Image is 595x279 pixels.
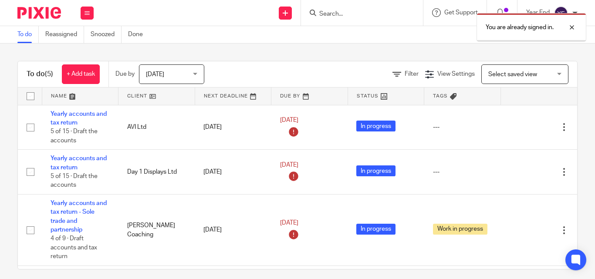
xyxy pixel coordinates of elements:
[433,123,492,131] div: ---
[51,200,107,233] a: Yearly accounts and tax return - Sole trade and partnership
[45,71,53,77] span: (5)
[486,23,554,32] p: You are already signed in.
[51,173,98,188] span: 5 of 15 · Draft the accounts
[51,111,107,126] a: Yearly accounts and tax return
[118,150,195,195] td: Day 1 Displays Ltd
[51,128,98,144] span: 5 of 15 · Draft the accounts
[146,71,164,77] span: [DATE]
[17,26,39,43] a: To do
[433,224,487,235] span: Work in progress
[91,26,122,43] a: Snoozed
[280,117,298,123] span: [DATE]
[45,26,84,43] a: Reassigned
[118,195,195,266] td: [PERSON_NAME] Coaching
[356,224,396,235] span: In progress
[118,105,195,150] td: AVI Ltd
[554,6,568,20] img: svg%3E
[17,7,61,19] img: Pixie
[195,195,271,266] td: [DATE]
[195,150,271,195] td: [DATE]
[128,26,149,43] a: Done
[488,71,537,77] span: Select saved view
[405,71,419,77] span: Filter
[62,64,100,84] a: + Add task
[280,220,298,226] span: [DATE]
[356,165,396,176] span: In progress
[356,121,396,131] span: In progress
[195,105,271,150] td: [DATE]
[51,155,107,170] a: Yearly accounts and tax return
[115,70,135,78] p: Due by
[433,168,492,176] div: ---
[280,162,298,168] span: [DATE]
[437,71,475,77] span: View Settings
[433,94,448,98] span: Tags
[27,70,53,79] h1: To do
[51,236,97,260] span: 4 of 9 · Draft accounts and tax return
